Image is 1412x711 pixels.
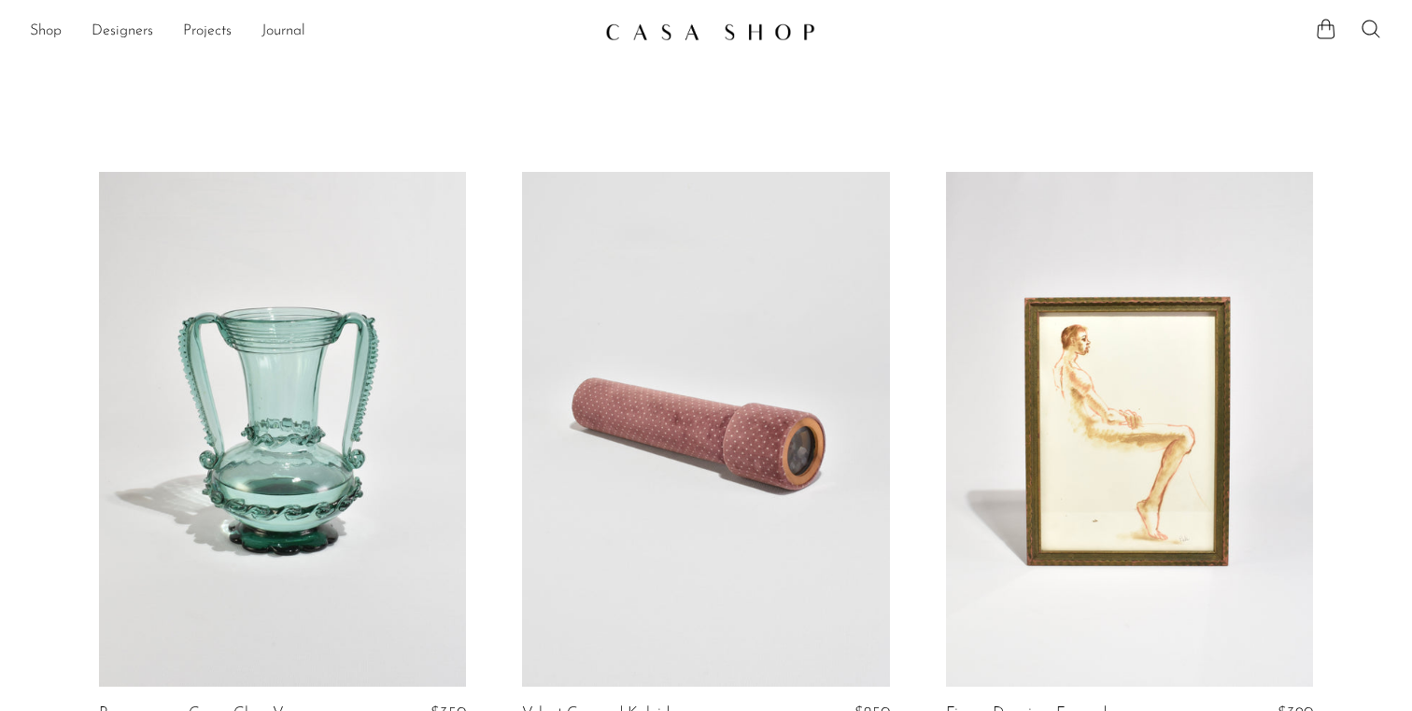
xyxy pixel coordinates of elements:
nav: Desktop navigation [30,16,590,48]
a: Shop [30,20,62,44]
a: Designers [92,20,153,44]
ul: NEW HEADER MENU [30,16,590,48]
a: Projects [183,20,232,44]
a: Journal [261,20,305,44]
